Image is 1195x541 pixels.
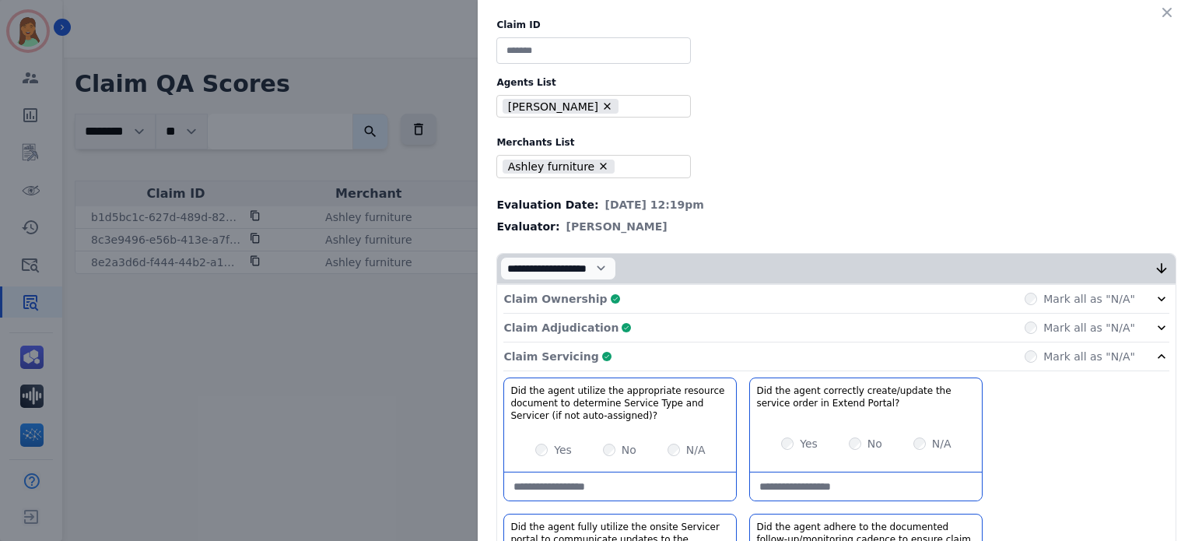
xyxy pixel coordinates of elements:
button: Remove Ashley furniture [597,160,609,172]
h3: Did the agent correctly create/update the service order in Extend Portal? [756,385,976,409]
span: [PERSON_NAME] [566,219,668,234]
span: [DATE] 12:19pm [605,197,704,213]
label: Claim ID [496,19,1176,31]
ul: selected options [500,97,681,116]
label: Yes [800,436,818,451]
label: Mark all as "N/A" [1043,349,1135,364]
label: No [867,436,882,451]
label: Yes [554,442,572,458]
p: Claim Ownership [503,291,607,307]
div: Evaluation Date: [496,197,1176,213]
div: Evaluator: [496,219,1176,234]
li: [PERSON_NAME] [503,99,619,114]
label: N/A [686,442,706,458]
label: No [622,442,636,458]
label: Merchants List [496,136,1176,149]
label: Mark all as "N/A" [1043,291,1135,307]
label: N/A [932,436,951,451]
ul: selected options [500,157,681,176]
h3: Did the agent utilize the appropriate resource document to determine Service Type and Servicer (i... [510,385,730,422]
p: Claim Adjudication [503,320,619,335]
li: Ashley furniture [503,160,615,174]
label: Mark all as "N/A" [1043,320,1135,335]
p: Claim Servicing [503,349,598,364]
label: Agents List [496,76,1176,89]
button: Remove Richie Ponce [601,100,613,112]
